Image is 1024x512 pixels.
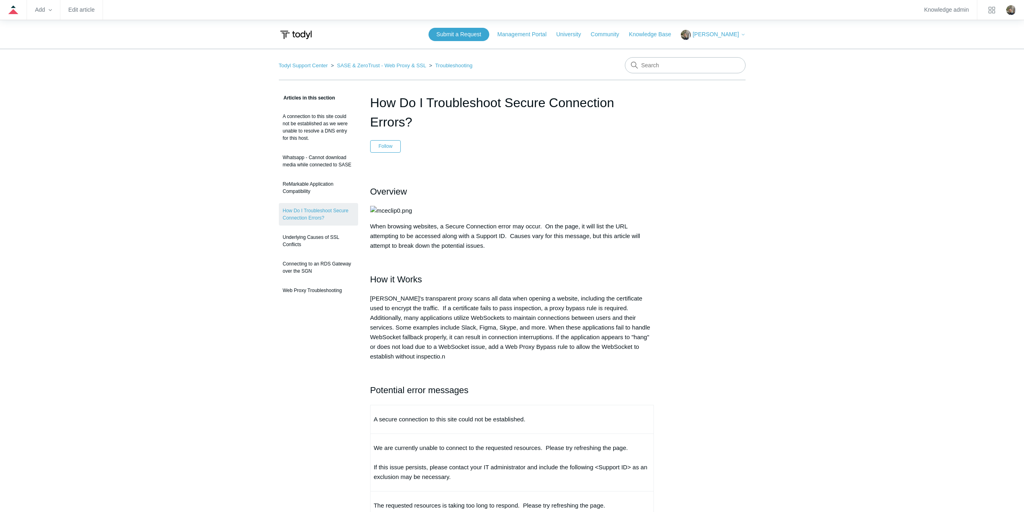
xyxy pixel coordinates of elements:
h2: Potential error messages [370,383,654,397]
a: Management Portal [497,30,554,39]
p: When browsing websites, a Secure Connection error may occur. On the page, it will list the URL at... [370,222,654,251]
img: Todyl Support Center Help Center home page [279,27,313,42]
h2: How it Works [370,272,654,286]
a: Todyl Support Center [279,62,328,68]
a: Troubleshooting [435,62,472,68]
img: user avatar [1006,5,1016,15]
a: University [556,30,589,39]
a: ReMarkable Application Compatibility [279,176,358,199]
p: The requested resources is taking too long to respond. Please try refreshing the page. [374,501,651,510]
a: Edit article [68,8,95,12]
p: We are currently unable to connect to the requested resources. Please try refreshing the page. If... [374,443,651,482]
zd-hc-trigger: Add [35,8,52,12]
button: [PERSON_NAME] [681,30,745,40]
a: Knowledge admin [924,8,969,12]
li: Todyl Support Center [279,62,330,68]
li: SASE & ZeroTrust - Web Proxy & SSL [329,62,427,68]
span: Articles in this section [279,95,335,101]
span: [PERSON_NAME] [692,31,739,37]
a: Web Proxy Troubleshooting [279,283,358,298]
a: Knowledge Base [629,30,679,39]
a: Underlying Causes of SSL Conflicts [279,230,358,252]
input: Search [625,57,746,73]
a: How Do I Troubleshoot Secure Connection Errors? [279,203,358,226]
zd-hc-trigger: Click your profile icon to open the profile menu [1006,5,1016,15]
img: mceclip0.png [370,206,412,216]
a: SASE & ZeroTrust - Web Proxy & SSL [337,62,426,68]
a: A connection to this site could not be established as we were unable to resolve a DNS entry for t... [279,109,358,146]
button: Follow Article [370,140,401,152]
p: [PERSON_NAME]'s transparent proxy scans all data when opening a website, including the certificat... [370,294,654,361]
p: A secure connection to this site could not be established. [374,415,651,424]
h1: How Do I Troubleshoot Secure Connection Errors? [370,93,654,132]
a: Submit a Request [429,28,489,41]
a: Whatsapp - Cannot download media while connected to SASE [279,150,358,172]
a: Community [591,30,627,39]
h2: Overview [370,184,654,199]
li: Troubleshooting [427,62,472,68]
a: Connecting to an RDS Gateway over the SGN [279,256,358,279]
